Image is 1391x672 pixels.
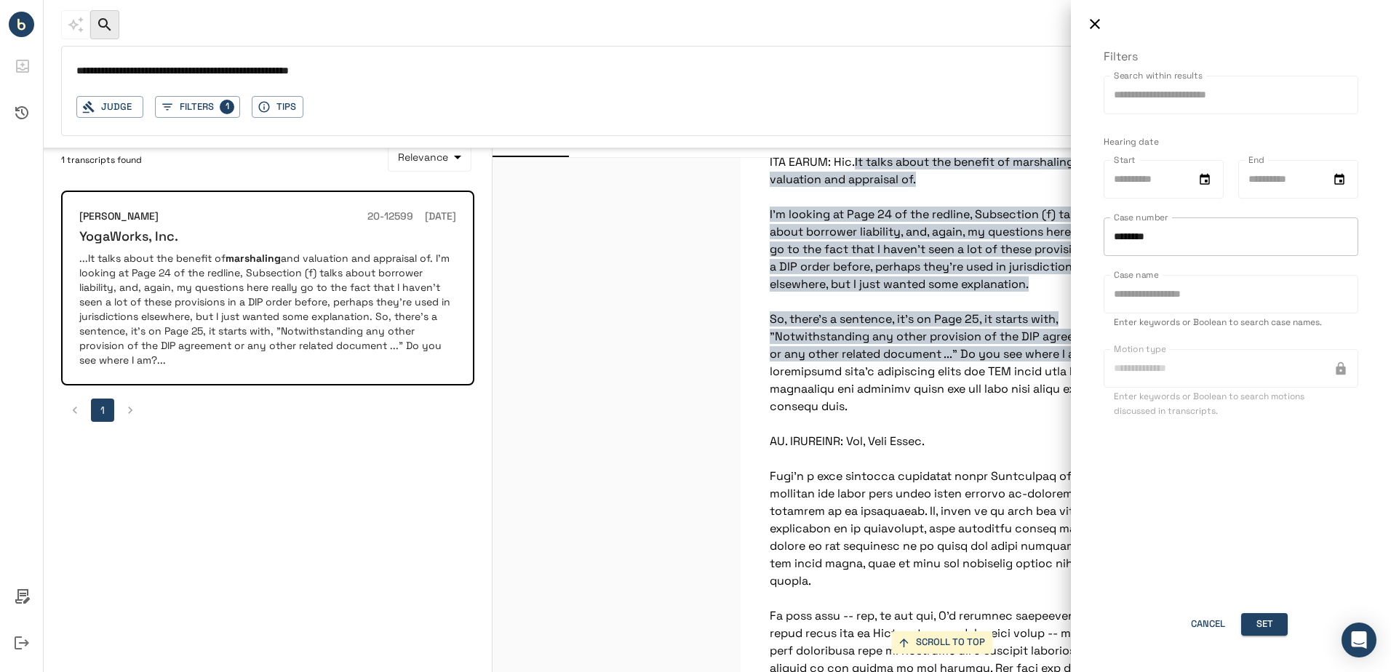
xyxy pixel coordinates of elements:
[1342,623,1376,657] div: Open Intercom Messenger
[1331,171,1348,188] button: Choose date
[1114,211,1168,223] label: Case number
[1114,69,1203,81] label: Search within results
[1114,268,1159,281] label: Case name
[1334,361,1348,376] svg: This feature has been disabled by your account admin.
[1248,153,1264,166] label: End
[1184,613,1231,636] button: Cancel
[1104,136,1159,148] span: Hearing date
[1104,48,1358,65] p: Filters
[1241,613,1288,636] button: Set
[1114,153,1135,166] label: Start
[1114,316,1348,330] p: Enter keywords or Boolean to search case names.
[1114,390,1348,419] p: Enter keywords or Boolean to search motions discussed in transcripts.
[1196,171,1213,188] button: Choose date
[1114,343,1165,355] label: Motion type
